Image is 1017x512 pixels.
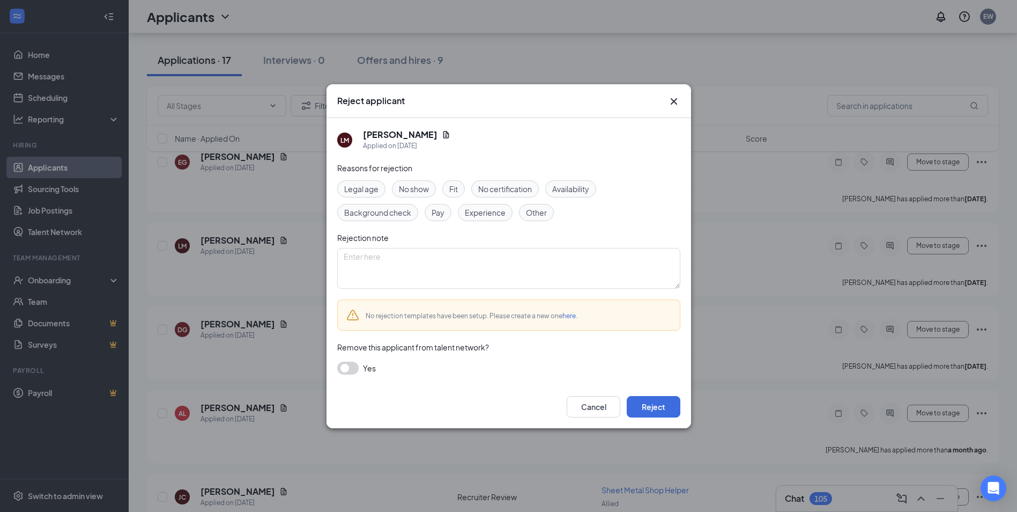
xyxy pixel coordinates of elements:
button: Reject [627,396,680,418]
div: Open Intercom Messenger [981,476,1006,501]
span: No certification [478,183,532,195]
span: Availability [552,183,589,195]
span: Experience [465,207,506,218]
span: Legal age [344,183,378,195]
span: Remove this applicant from talent network? [337,342,489,352]
a: here [562,312,576,320]
span: No show [399,183,429,195]
span: Rejection note [337,233,389,243]
button: Close [667,95,680,108]
button: Cancel [567,396,620,418]
div: Applied on [DATE] [363,141,450,151]
h5: [PERSON_NAME] [363,129,437,141]
span: Background check [344,207,411,218]
h3: Reject applicant [337,95,405,107]
span: Pay [432,207,444,218]
span: Yes [363,362,376,375]
svg: Document [442,130,450,139]
div: LM [340,135,349,144]
span: No rejection templates have been setup. Please create a new one . [366,312,577,320]
span: Other [526,207,547,218]
span: Fit [449,183,458,195]
span: Reasons for rejection [337,163,412,173]
svg: Warning [346,309,359,321]
svg: Cross [667,95,680,108]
